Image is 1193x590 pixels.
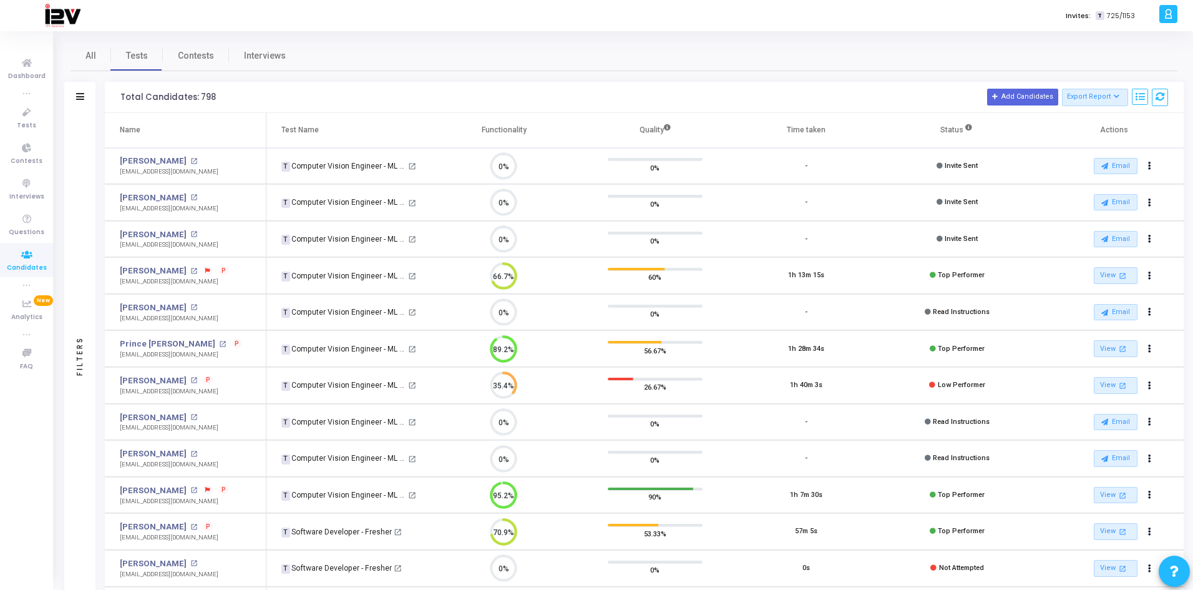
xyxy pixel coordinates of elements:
a: View [1094,377,1137,394]
span: 56.67% [644,344,666,356]
span: Interviews [244,49,286,62]
button: Add Candidates [987,89,1058,105]
span: P [235,339,239,349]
mat-icon: open_in_new [190,377,197,384]
span: Invite Sent [945,162,978,170]
a: [PERSON_NAME] [120,448,187,460]
div: Filters [74,287,85,425]
button: Export Report [1062,89,1129,106]
mat-icon: open_in_new [190,451,197,458]
div: [EMAIL_ADDRESS][DOMAIN_NAME] [120,204,218,214]
span: Candidates [7,263,47,273]
th: Actions [1033,113,1184,148]
div: Computer Vision Engineer - ML (2) [281,380,406,391]
span: 26.67% [644,381,666,393]
div: Time taken [787,123,825,137]
div: Total Candidates: 798 [120,92,216,102]
span: 0% [650,198,660,210]
a: [PERSON_NAME] [120,155,187,167]
mat-icon: open_in_new [1118,270,1128,281]
div: Name [120,123,140,137]
span: 60% [648,271,661,283]
span: Dashboard [8,71,46,82]
mat-icon: open_in_new [190,487,197,494]
span: Read Instructions [933,308,990,316]
div: [EMAIL_ADDRESS][DOMAIN_NAME] [120,167,218,177]
span: T [281,381,290,391]
div: 0s [802,563,810,574]
mat-icon: open_in_new [190,524,197,531]
a: Prince [PERSON_NAME] [120,338,215,350]
span: T [281,308,290,318]
div: 1h 28m 34s [788,344,824,355]
div: Computer Vision Engineer - ML (2) [281,270,406,282]
div: 1h 7m 30s [790,490,822,501]
a: [PERSON_NAME] [120,265,187,277]
span: T [281,491,290,501]
span: Questions [9,227,44,238]
div: Computer Vision Engineer - ML (2) [281,416,406,428]
mat-icon: open_in_new [408,235,416,243]
div: [EMAIL_ADDRESS][DOMAIN_NAME] [120,314,218,323]
span: 0% [650,161,660,174]
span: T [281,345,290,355]
button: Email [1094,304,1137,320]
a: [PERSON_NAME] [120,558,187,570]
mat-icon: open_in_new [408,308,416,317]
span: Contests [178,49,214,62]
button: Actions [1141,413,1158,431]
mat-icon: open_in_new [408,199,416,207]
a: [PERSON_NAME] [120,521,187,533]
button: Actions [1141,157,1158,175]
mat-icon: open_in_new [1118,526,1128,537]
span: T [281,162,290,172]
div: [EMAIL_ADDRESS][DOMAIN_NAME] [120,460,218,470]
mat-icon: open_in_new [190,194,197,201]
span: P [206,375,210,385]
span: T [281,235,290,245]
mat-icon: open_in_new [1118,343,1128,354]
span: T [281,272,290,282]
a: [PERSON_NAME] [120,192,187,204]
button: Actions [1141,303,1158,321]
label: Invites: [1066,11,1091,21]
button: Email [1094,231,1137,247]
th: Quality [580,113,731,148]
button: Actions [1141,194,1158,212]
span: 0% [650,564,660,576]
mat-icon: open_in_new [190,414,197,421]
button: Actions [1141,523,1158,541]
div: Software Developer - Fresher [281,526,392,538]
span: T [1096,11,1104,21]
th: Test Name [266,113,428,148]
div: - [805,453,807,464]
span: P [206,522,210,532]
div: Software Developer - Fresher [281,563,392,574]
button: Actions [1141,450,1158,468]
div: [EMAIL_ADDRESS][DOMAIN_NAME] [120,570,218,579]
span: Tests [126,49,148,62]
mat-icon: open_in_new [408,455,416,463]
span: Contests [11,156,42,167]
mat-icon: open_in_new [394,564,402,573]
div: [EMAIL_ADDRESS][DOMAIN_NAME] [120,350,241,360]
mat-icon: open_in_new [1118,380,1128,391]
span: 90% [648,491,661,503]
div: [EMAIL_ADDRESS][DOMAIN_NAME] [120,387,218,396]
div: - [805,417,807,428]
div: Computer Vision Engineer - ML (2) [281,307,406,318]
div: - [805,234,807,245]
mat-icon: open_in_new [394,528,402,536]
a: View [1094,560,1137,577]
span: Top Performer [938,345,985,353]
mat-icon: open_in_new [1118,563,1128,574]
span: Invite Sent [945,198,978,206]
a: [PERSON_NAME] [120,375,187,387]
div: - [805,197,807,208]
div: Computer Vision Engineer - ML (2) [281,197,406,208]
a: View [1094,523,1137,540]
div: Computer Vision Engineer - ML (2) [281,160,406,172]
mat-icon: open_in_new [408,381,416,390]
